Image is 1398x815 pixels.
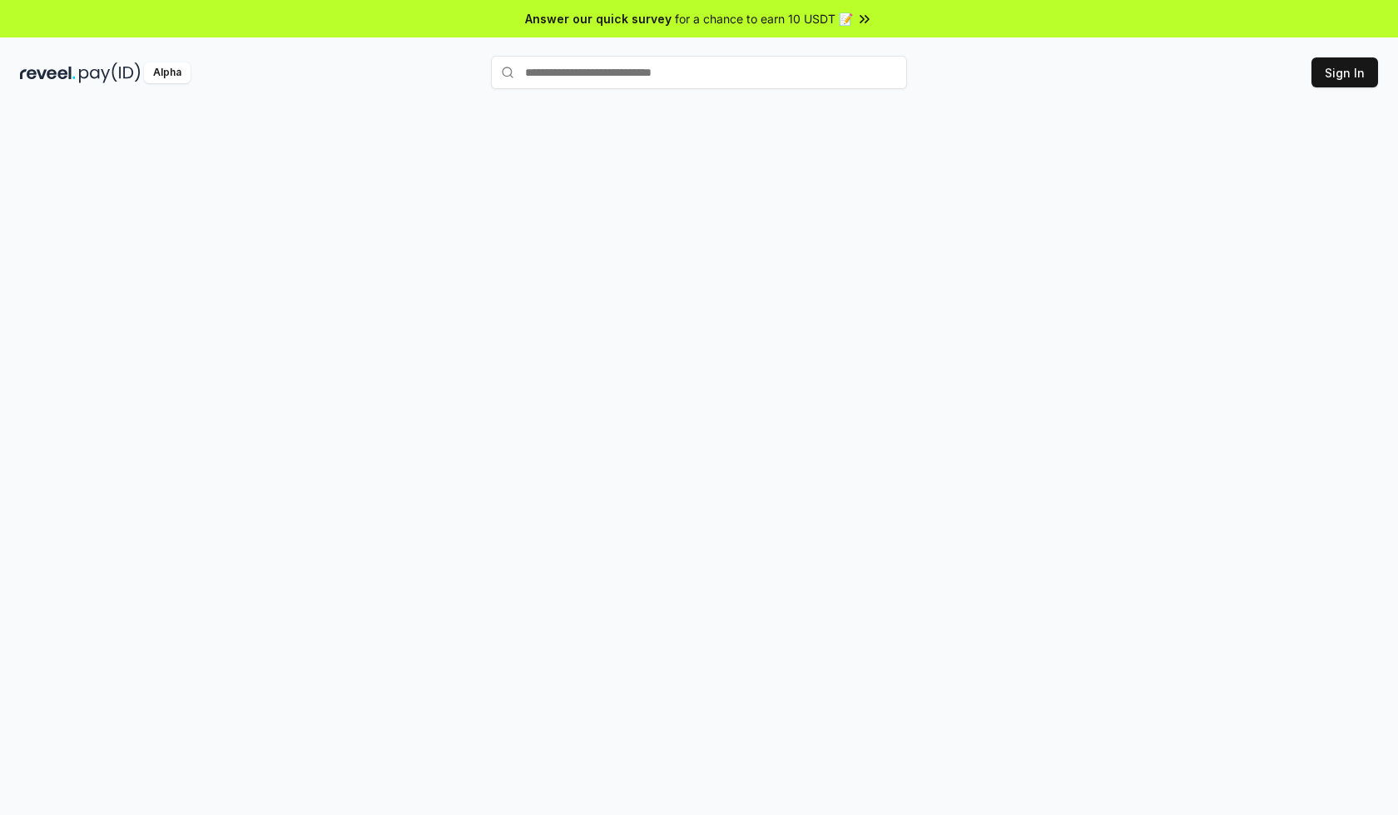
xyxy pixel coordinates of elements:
[79,62,141,83] img: pay_id
[144,62,191,83] div: Alpha
[20,62,76,83] img: reveel_dark
[675,10,853,27] span: for a chance to earn 10 USDT 📝
[1311,57,1378,87] button: Sign In
[525,10,672,27] span: Answer our quick survey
